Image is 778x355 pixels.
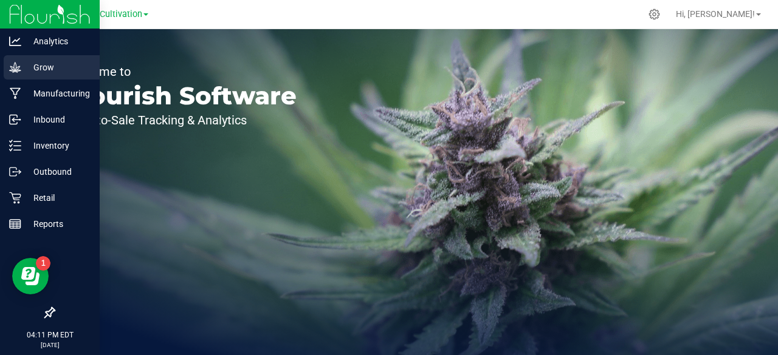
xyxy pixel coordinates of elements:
p: Retail [21,191,94,205]
p: Seed-to-Sale Tracking & Analytics [66,114,297,126]
p: Reports [21,217,94,231]
span: Cultivation [100,9,142,19]
iframe: Resource center unread badge [36,256,50,271]
inline-svg: Manufacturing [9,87,21,100]
p: Inbound [21,112,94,127]
div: Manage settings [647,8,662,20]
p: Analytics [21,34,94,49]
inline-svg: Retail [9,192,21,204]
inline-svg: Inbound [9,113,21,126]
p: [DATE] [5,340,94,350]
span: Hi, [PERSON_NAME]! [676,9,755,19]
p: Inventory [21,138,94,153]
p: Outbound [21,164,94,179]
inline-svg: Inventory [9,140,21,152]
p: Manufacturing [21,86,94,101]
inline-svg: Outbound [9,166,21,178]
p: Welcome to [66,66,297,78]
inline-svg: Reports [9,218,21,230]
p: Flourish Software [66,84,297,108]
inline-svg: Analytics [9,35,21,47]
p: 04:11 PM EDT [5,330,94,340]
p: Grow [21,60,94,75]
iframe: Resource center [12,258,49,294]
inline-svg: Grow [9,61,21,73]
